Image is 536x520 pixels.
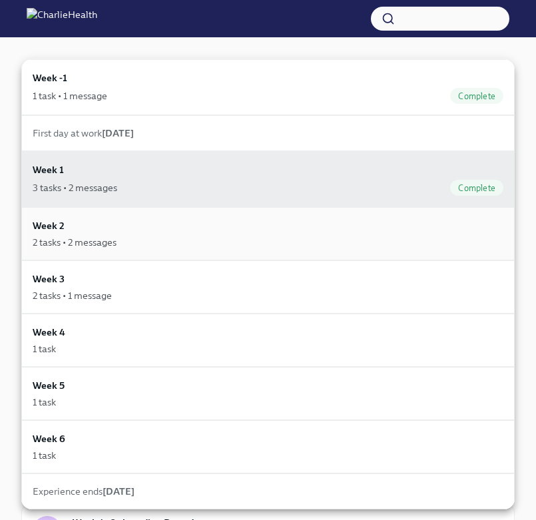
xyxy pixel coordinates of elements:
a: Week 32 tasks • 1 message [21,260,515,314]
span: Complete [450,183,503,193]
a: Week 41 task [21,314,515,367]
h6: Week 1 [33,162,64,177]
div: 1 task [33,449,56,462]
a: Week 51 task [21,367,515,420]
a: Week 61 task [21,420,515,473]
div: 1 task [33,395,56,409]
a: Week 22 tasks • 2 messages [21,207,515,260]
div: 1 task [33,342,56,356]
strong: [DATE] [102,127,134,139]
div: 2 tasks • 1 message [33,289,112,302]
span: Complete [450,91,503,101]
div: 2 tasks • 2 messages [33,236,117,249]
h6: Week 5 [33,378,65,393]
h6: Week 2 [33,218,65,233]
span: First day at work [33,127,134,139]
a: Week 13 tasks • 2 messagesComplete [21,151,515,207]
div: 1 task • 1 message [33,89,107,103]
a: Week -11 task • 1 messageComplete [21,59,515,115]
h6: Week 6 [33,431,65,446]
div: 3 tasks • 2 messages [33,181,117,194]
span: Experience ends [33,485,134,497]
h6: Week -1 [33,71,67,85]
strong: [DATE] [103,485,134,497]
h6: Week 3 [33,272,65,286]
h6: Week 4 [33,325,65,340]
